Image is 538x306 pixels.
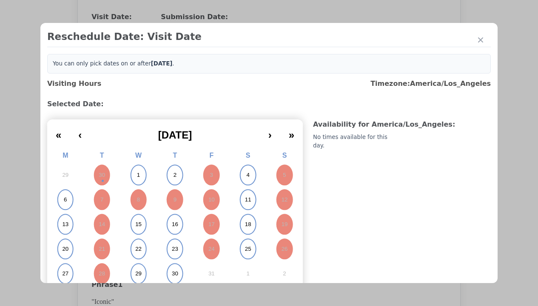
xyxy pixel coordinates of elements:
button: October 7, 2025 [84,187,120,212]
abbr: October 24, 2025 [208,245,215,253]
abbr: October 18, 2025 [245,221,251,228]
button: October 12, 2025 [266,187,303,212]
abbr: October 9, 2025 [174,196,176,204]
h2: Reschedule Date: Visit Date [47,30,491,43]
abbr: October 6, 2025 [64,196,67,204]
abbr: October 1, 2025 [137,171,140,179]
abbr: November 1, 2025 [246,270,249,278]
abbr: October 2, 2025 [174,171,176,179]
abbr: October 30, 2025 [172,270,178,278]
button: October 19, 2025 [266,212,303,237]
button: October 30, 2025 [157,261,194,286]
button: [DATE] [90,123,259,142]
abbr: September 29, 2025 [62,171,68,179]
abbr: October 26, 2025 [282,245,288,253]
abbr: October 25, 2025 [245,245,251,253]
abbr: October 27, 2025 [62,270,68,278]
button: October 3, 2025 [193,163,230,187]
abbr: October 17, 2025 [208,221,215,228]
h3: Selected Date: [47,99,491,109]
abbr: Saturday [246,152,250,159]
abbr: October 28, 2025 [99,270,105,278]
abbr: October 21, 2025 [99,245,105,253]
abbr: October 16, 2025 [172,221,178,228]
button: October 25, 2025 [230,237,266,261]
button: October 9, 2025 [157,187,194,212]
abbr: Tuesday [100,152,104,159]
button: October 14, 2025 [84,212,120,237]
button: October 24, 2025 [193,237,230,261]
div: No times available for this day. [313,133,400,150]
abbr: Friday [209,152,213,159]
abbr: October 12, 2025 [282,196,288,204]
button: October 20, 2025 [47,237,84,261]
button: September 30, 2025 [84,163,120,187]
h3: Availability for America/Los_Angeles : [313,119,491,130]
abbr: October 14, 2025 [99,221,105,228]
h3: Timezone: America/Los_Angeles [370,79,491,89]
button: « [47,123,70,142]
button: » [280,123,303,142]
div: You can only pick dates on or after . [47,54,491,74]
abbr: October 20, 2025 [62,245,68,253]
abbr: October 19, 2025 [282,221,288,228]
button: September 29, 2025 [47,163,84,187]
abbr: October 5, 2025 [283,171,286,179]
button: October 28, 2025 [84,261,120,286]
abbr: October 3, 2025 [210,171,213,179]
button: October 11, 2025 [230,187,266,212]
button: November 2, 2025 [266,261,303,286]
button: October 8, 2025 [120,187,157,212]
span: [DATE] [158,129,192,141]
abbr: Sunday [282,152,287,159]
button: October 2, 2025 [157,163,194,187]
abbr: October 4, 2025 [246,171,249,179]
abbr: October 15, 2025 [135,221,142,228]
abbr: Wednesday [135,152,142,159]
abbr: October 10, 2025 [208,196,215,204]
b: [DATE] [151,60,173,67]
button: October 29, 2025 [120,261,157,286]
button: October 4, 2025 [230,163,266,187]
button: October 31, 2025 [193,261,230,286]
abbr: Thursday [173,152,177,159]
abbr: October 31, 2025 [208,270,215,278]
button: October 1, 2025 [120,163,157,187]
abbr: October 29, 2025 [135,270,142,278]
button: October 10, 2025 [193,187,230,212]
button: October 17, 2025 [193,212,230,237]
button: October 22, 2025 [120,237,157,261]
button: October 16, 2025 [157,212,194,237]
button: October 18, 2025 [230,212,266,237]
button: October 27, 2025 [47,261,84,286]
button: ‹ [70,123,90,142]
abbr: October 11, 2025 [245,196,251,204]
abbr: October 8, 2025 [137,196,140,204]
button: October 26, 2025 [266,237,303,261]
button: October 21, 2025 [84,237,120,261]
h3: Visiting Hours [47,79,101,89]
abbr: Monday [63,152,68,159]
abbr: September 30, 2025 [99,171,105,179]
button: › [260,123,280,142]
abbr: October 13, 2025 [62,221,68,228]
button: November 1, 2025 [230,261,266,286]
button: October 15, 2025 [120,212,157,237]
button: October 5, 2025 [266,163,303,187]
abbr: October 23, 2025 [172,245,178,253]
abbr: November 2, 2025 [283,270,286,278]
button: October 6, 2025 [47,187,84,212]
button: October 13, 2025 [47,212,84,237]
abbr: October 22, 2025 [135,245,142,253]
abbr: October 7, 2025 [100,196,103,204]
button: October 23, 2025 [157,237,194,261]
